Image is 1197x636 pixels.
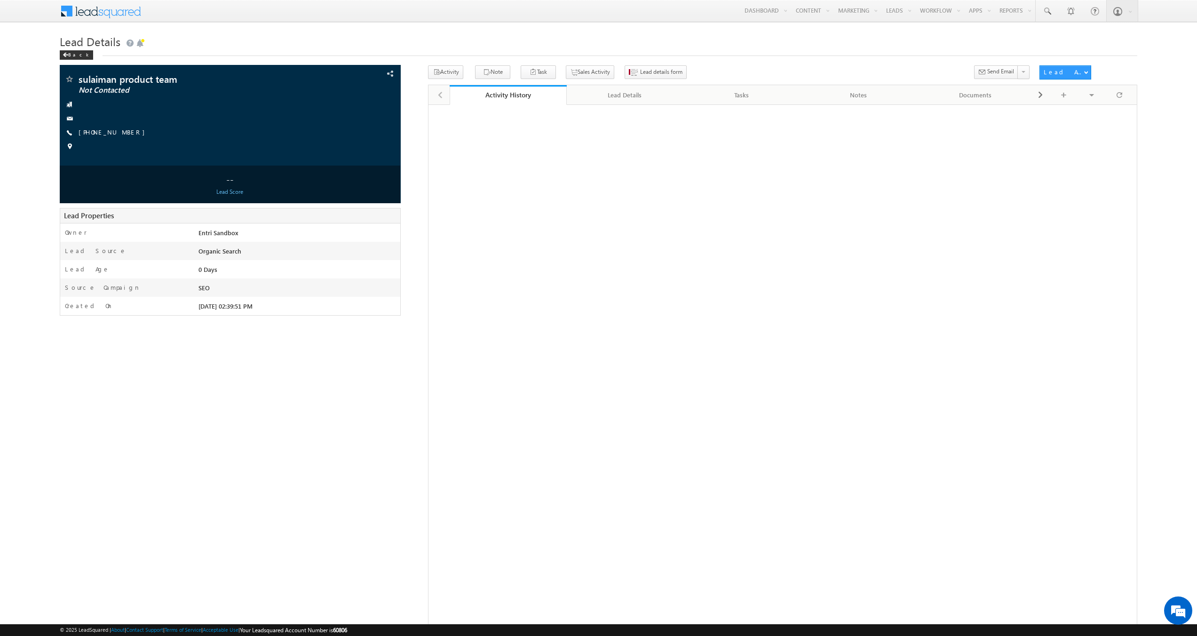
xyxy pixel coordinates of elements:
button: Activity [428,65,463,79]
a: Back [60,50,98,58]
a: Contact Support [126,627,163,633]
div: Documents [925,89,1025,101]
a: Acceptable Use [203,627,238,633]
button: Note [475,65,510,79]
div: Notes [808,89,909,101]
span: Lead Details [60,34,120,49]
span: Lead Properties [64,211,114,220]
div: Organic Search [196,246,400,260]
button: Lead details form [625,65,687,79]
button: Task [521,65,556,79]
div: Tasks [691,89,792,101]
span: Not Contacted [79,86,294,95]
a: Activity History [450,85,566,105]
span: Send Email [987,67,1014,76]
span: © 2025 LeadSquared | | | | | [60,626,347,635]
div: Activity History [457,90,559,99]
span: 60806 [333,627,347,634]
button: Send Email [974,65,1018,79]
div: 0 Days [196,265,400,278]
label: Lead Source [65,246,127,255]
a: Notes [801,85,917,105]
label: Source Campaign [65,283,141,292]
a: Tasks [683,85,800,105]
div: Lead Actions [1044,68,1084,76]
label: Lead Age [65,265,110,273]
label: Created On [65,302,113,310]
span: sulaiman product team [79,74,294,84]
a: Lead Details [567,85,683,105]
button: Lead Actions [1039,65,1091,79]
label: Owner [65,228,87,237]
span: Your Leadsquared Account Number is [240,627,347,634]
span: [PHONE_NUMBER] [79,128,150,137]
div: [DATE] 02:39:51 PM [196,302,400,315]
div: Lead Score [62,188,397,196]
div: Back [60,50,93,60]
span: Entri Sandbox [198,229,238,237]
a: About [111,627,125,633]
div: SEO [196,283,400,296]
div: -- [62,170,397,188]
a: Terms of Service [165,627,201,633]
div: Lead Details [574,89,675,101]
span: Lead details form [640,68,682,76]
button: Sales Activity [566,65,614,79]
a: Documents [917,85,1034,105]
